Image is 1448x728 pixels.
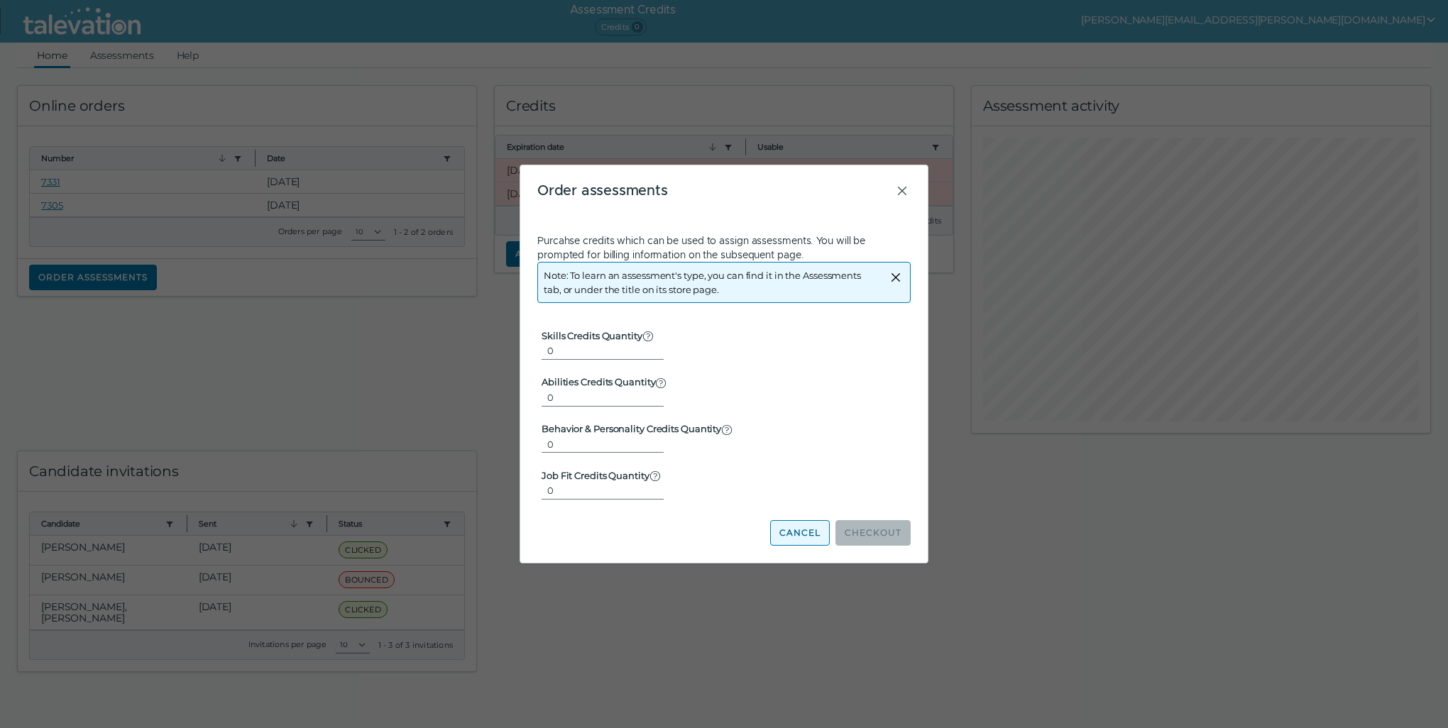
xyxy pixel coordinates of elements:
[835,520,911,546] button: Checkout
[542,330,654,343] label: Skills Credits Quantity
[542,376,667,389] label: Abilities Credits Quantity
[537,182,894,199] h3: Order assessments
[770,520,830,546] button: Cancel
[887,268,904,285] button: Close alert
[894,182,911,199] button: Close
[544,263,879,302] div: Note: To learn an assessment's type, you can find it in the Assessments tab, or under the title o...
[542,423,733,436] label: Behavior & Personality Credits Quantity
[537,233,911,262] p: Purcahse credits which can be used to assign assessments. You will be prompted for billing inform...
[542,470,661,482] label: Job Fit Credits Quantity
